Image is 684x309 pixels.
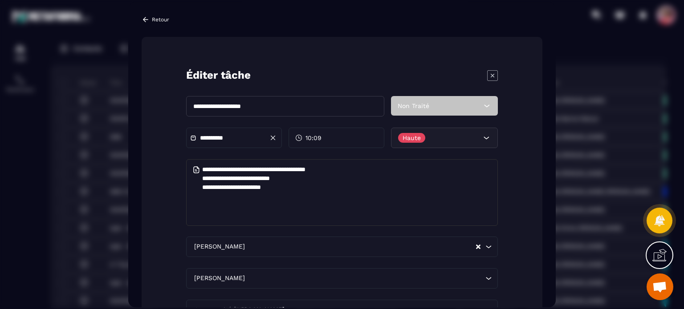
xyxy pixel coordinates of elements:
[247,242,475,252] input: Search for option
[476,243,480,250] button: Clear Selected
[647,273,673,300] div: Ouvrir le chat
[192,273,247,283] span: [PERSON_NAME]
[192,242,247,252] span: [PERSON_NAME]
[247,273,483,283] input: Search for option
[403,135,421,141] p: Haute
[186,268,498,289] div: Search for option
[398,102,429,109] span: Non Traité
[186,68,251,83] p: Éditer tâche
[186,237,498,257] div: Search for option
[152,16,169,23] p: Retour
[305,133,322,142] span: 10:09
